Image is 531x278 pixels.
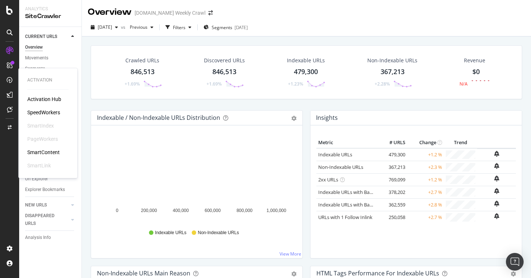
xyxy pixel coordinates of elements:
span: Revenue [464,57,485,64]
div: 367,213 [381,67,405,77]
td: 362,559 [378,198,407,211]
span: Segments [212,24,232,31]
div: SiteCrawler [25,12,76,21]
div: Filters [173,24,185,31]
th: Metric [316,137,378,148]
div: Indexable / Non-Indexable URLs Distribution [97,114,220,121]
text: 400,000 [173,208,189,213]
div: SmartLink [27,162,51,169]
div: bell-plus [494,188,499,194]
button: Previous [127,21,156,33]
div: [DATE] [235,24,248,31]
div: Overview [88,6,132,18]
a: View More [280,251,301,257]
div: arrow-right-arrow-left [208,10,213,15]
a: DISAPPEARED URLS [25,212,69,227]
span: vs [121,24,127,30]
button: Segments[DATE] [201,21,251,33]
td: 250,058 [378,211,407,223]
a: Indexable URLs with Bad H1 [318,189,380,195]
td: 367,213 [378,161,407,173]
td: 479,300 [378,148,407,161]
th: # URLS [378,137,407,148]
text: 0 [116,208,118,213]
div: +2.28% [375,81,390,87]
a: SmartContent [27,149,60,156]
div: gear [291,116,296,121]
div: bell-plus [494,176,499,181]
td: +1.2 % [407,173,444,186]
div: Movements [25,54,48,62]
a: Activation Hub [27,95,61,103]
button: [DATE] [88,21,121,33]
div: Non-Indexable URLs [367,57,417,64]
div: bell-plus [494,151,499,157]
div: Explorer Bookmarks [25,186,65,194]
td: +2.3 % [407,161,444,173]
div: +1.69% [206,81,222,87]
td: 378,202 [378,186,407,198]
span: $0 [472,67,480,76]
td: +2.7 % [407,186,444,198]
div: Crawled URLs [125,57,159,64]
div: DISAPPEARED URLS [25,212,62,227]
div: gear [291,271,296,277]
div: Segments [25,65,45,73]
div: bell-plus [494,201,499,206]
div: +1.23% [288,81,303,87]
svg: A chart. [97,137,296,223]
text: 1,000,000 [267,208,287,213]
td: +1.2 % [407,148,444,161]
a: 2xx URLs [318,176,338,183]
div: Url Explorer [25,175,48,183]
th: Change [407,137,444,148]
a: URLs with 1 Follow Inlink [318,214,372,220]
div: Non-Indexable URLs Main Reason [97,270,190,277]
div: Indexable URLs [287,57,325,64]
div: Discovered URLs [204,57,245,64]
span: Previous [127,24,147,30]
div: [DOMAIN_NAME] Weekly Crawl [135,9,205,17]
td: 769,099 [378,173,407,186]
a: PageWorkers [27,135,58,143]
div: bell-plus [494,163,499,169]
button: Filters [163,21,194,33]
a: Analysis Info [25,234,76,241]
div: 479,300 [294,67,318,77]
div: Overview [25,44,43,51]
a: Overview [25,44,76,51]
div: NEW URLS [25,201,47,209]
td: +2.8 % [407,198,444,211]
span: Non-Indexable URLs [198,230,239,236]
div: HTML Tags Performance for Indexable URLs [316,270,439,277]
td: +2.7 % [407,211,444,223]
div: CURRENT URLS [25,33,57,41]
div: Analytics [25,6,76,12]
div: Open Intercom Messenger [506,253,524,271]
div: bell-plus [494,213,499,219]
div: SmartIndex [27,122,54,129]
div: N/A [459,81,468,87]
th: Trend [444,137,477,148]
div: 846,513 [212,67,236,77]
a: Explorer Bookmarks [25,186,76,194]
a: Url Explorer [25,175,76,183]
a: Indexable URLs with Bad Description [318,201,399,208]
div: Analysis Info [25,234,51,241]
div: Activation [27,77,69,83]
a: NEW URLS [25,201,69,209]
text: 600,000 [205,208,221,213]
span: 2025 Aug. 14th [98,24,112,30]
a: Movements [25,54,76,62]
span: Indexable URLs [155,230,186,236]
a: CURRENT URLS [25,33,69,41]
a: SpeedWorkers [27,109,60,116]
div: 846,513 [131,67,155,77]
div: +1.69% [125,81,140,87]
